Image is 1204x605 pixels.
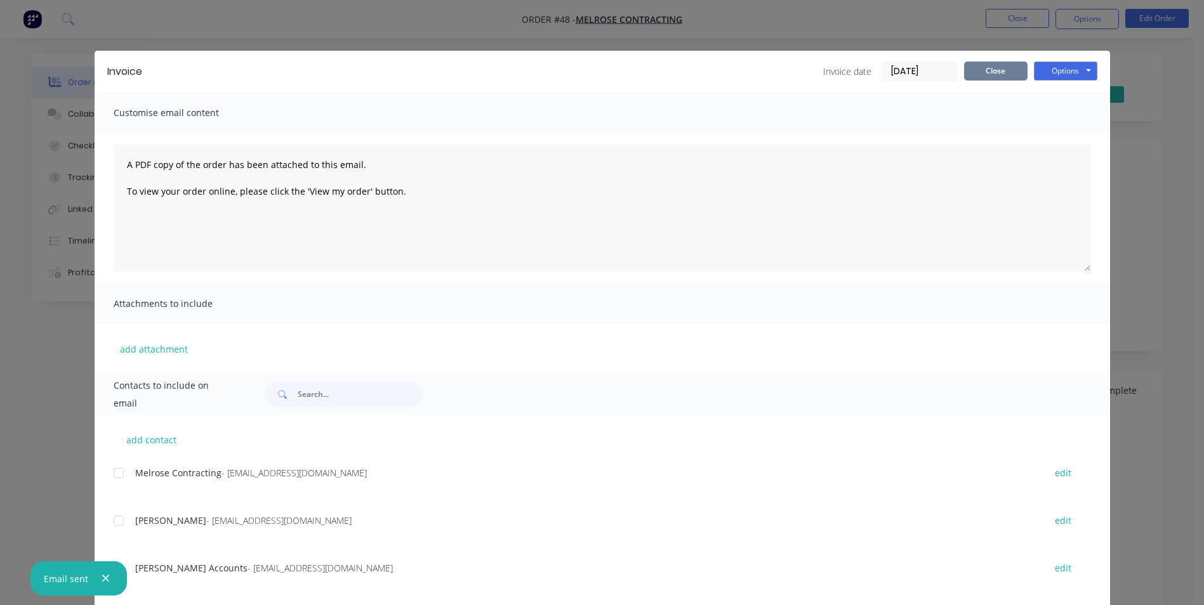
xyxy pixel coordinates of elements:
[107,64,142,79] div: Invoice
[1047,464,1079,481] button: edit
[135,467,222,479] span: Melrose Contracting
[114,430,190,449] button: add contact
[114,339,194,358] button: add attachment
[114,377,234,412] span: Contacts to include on email
[964,62,1028,81] button: Close
[206,514,352,526] span: - [EMAIL_ADDRESS][DOMAIN_NAME]
[248,562,393,574] span: - [EMAIL_ADDRESS][DOMAIN_NAME]
[1034,62,1097,81] button: Options
[114,145,1091,271] textarea: A PDF copy of the order has been attached to this email. To view your order online, please click ...
[135,562,248,574] span: [PERSON_NAME] Accounts
[1047,512,1079,529] button: edit
[222,467,367,479] span: - [EMAIL_ADDRESS][DOMAIN_NAME]
[1047,559,1079,576] button: edit
[135,514,206,526] span: [PERSON_NAME]
[114,104,253,122] span: Customise email content
[44,572,88,585] div: Email sent
[823,65,871,78] span: Invoice date
[114,295,253,313] span: Attachments to include
[298,382,423,407] input: Search...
